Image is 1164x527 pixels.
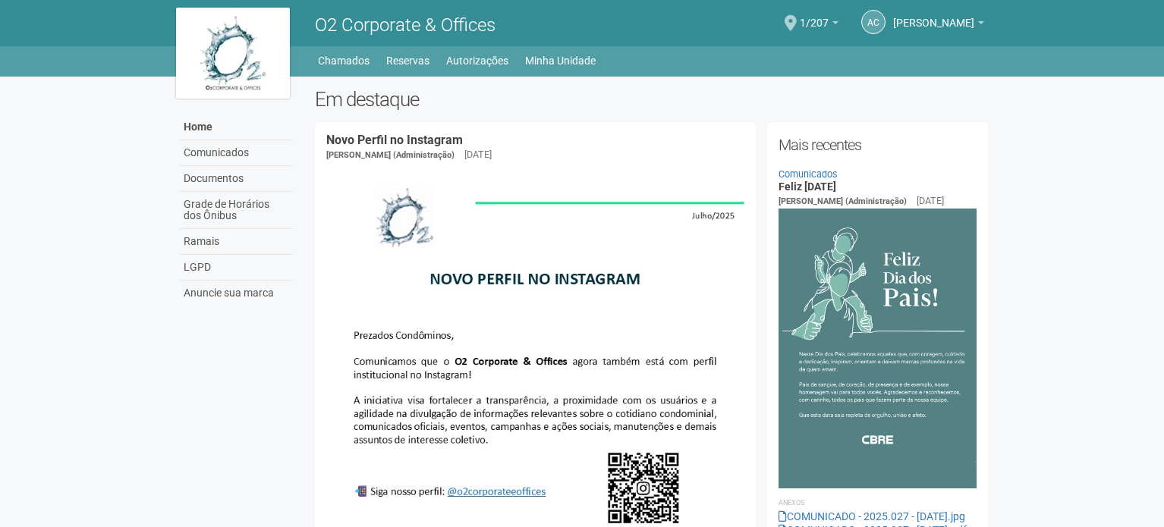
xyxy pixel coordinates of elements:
[917,194,944,208] div: [DATE]
[315,88,988,111] h2: Em destaque
[779,496,977,510] li: Anexos
[446,50,508,71] a: Autorizações
[861,10,886,34] a: AC
[893,2,974,29] span: Andréa Cunha
[464,148,492,162] div: [DATE]
[800,2,829,29] span: 1/207
[318,50,370,71] a: Chamados
[176,8,290,99] img: logo.jpg
[180,140,292,166] a: Comunicados
[180,114,292,140] a: Home
[180,192,292,229] a: Grade de Horários dos Ônibus
[779,133,977,156] h2: Mais recentes
[779,168,838,180] a: Comunicados
[326,133,463,147] a: Novo Perfil no Instagram
[386,50,429,71] a: Reservas
[893,19,984,31] a: [PERSON_NAME]
[779,209,977,488] img: COMUNICADO%20-%202025.027%20-%20Dia%20dos%20Pais.jpg
[326,150,455,160] span: [PERSON_NAME] (Administração)
[779,196,907,206] span: [PERSON_NAME] (Administração)
[779,510,965,522] a: COMUNICADO - 2025.027 - [DATE].jpg
[525,50,596,71] a: Minha Unidade
[180,255,292,281] a: LGPD
[315,14,495,36] span: O2 Corporate & Offices
[180,166,292,192] a: Documentos
[180,281,292,306] a: Anuncie sua marca
[779,180,836,193] a: Feliz [DATE]
[180,229,292,255] a: Ramais
[800,19,838,31] a: 1/207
